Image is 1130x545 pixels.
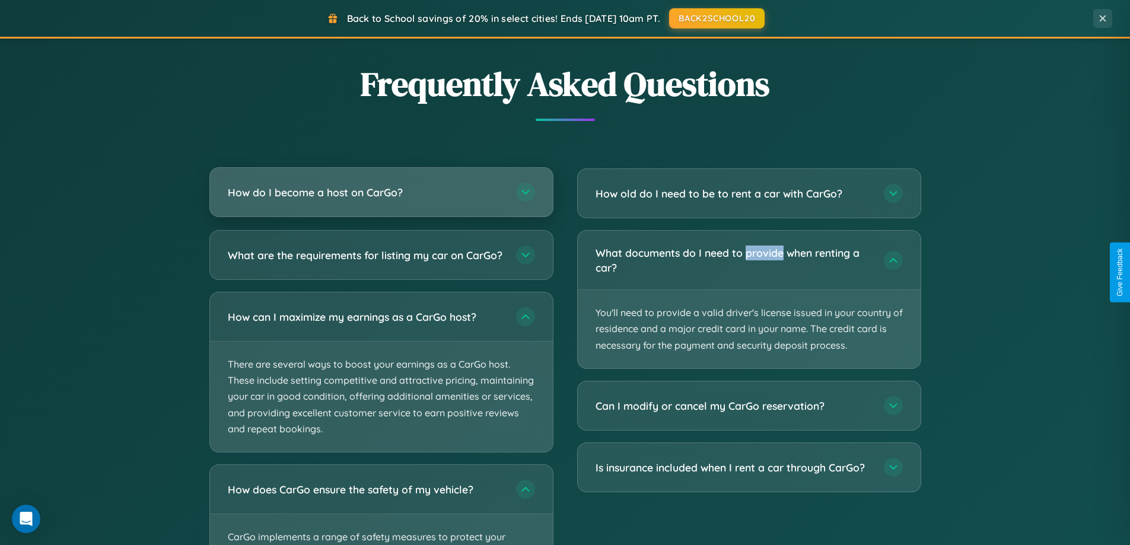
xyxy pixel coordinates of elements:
[228,310,504,324] h3: How can I maximize my earnings as a CarGo host?
[210,342,553,452] p: There are several ways to boost your earnings as a CarGo host. These include setting competitive ...
[228,185,504,200] h3: How do I become a host on CarGo?
[209,61,921,107] h2: Frequently Asked Questions
[669,8,765,28] button: BACK2SCHOOL20
[596,246,872,275] h3: What documents do I need to provide when renting a car?
[578,290,921,368] p: You'll need to provide a valid driver's license issued in your country of residence and a major c...
[596,186,872,201] h3: How old do I need to be to rent a car with CarGo?
[12,505,40,533] div: Open Intercom Messenger
[228,248,504,263] h3: What are the requirements for listing my car on CarGo?
[596,460,872,475] h3: Is insurance included when I rent a car through CarGo?
[1116,248,1124,297] div: Give Feedback
[347,12,660,24] span: Back to School savings of 20% in select cities! Ends [DATE] 10am PT.
[596,399,872,413] h3: Can I modify or cancel my CarGo reservation?
[228,482,504,497] h3: How does CarGo ensure the safety of my vehicle?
